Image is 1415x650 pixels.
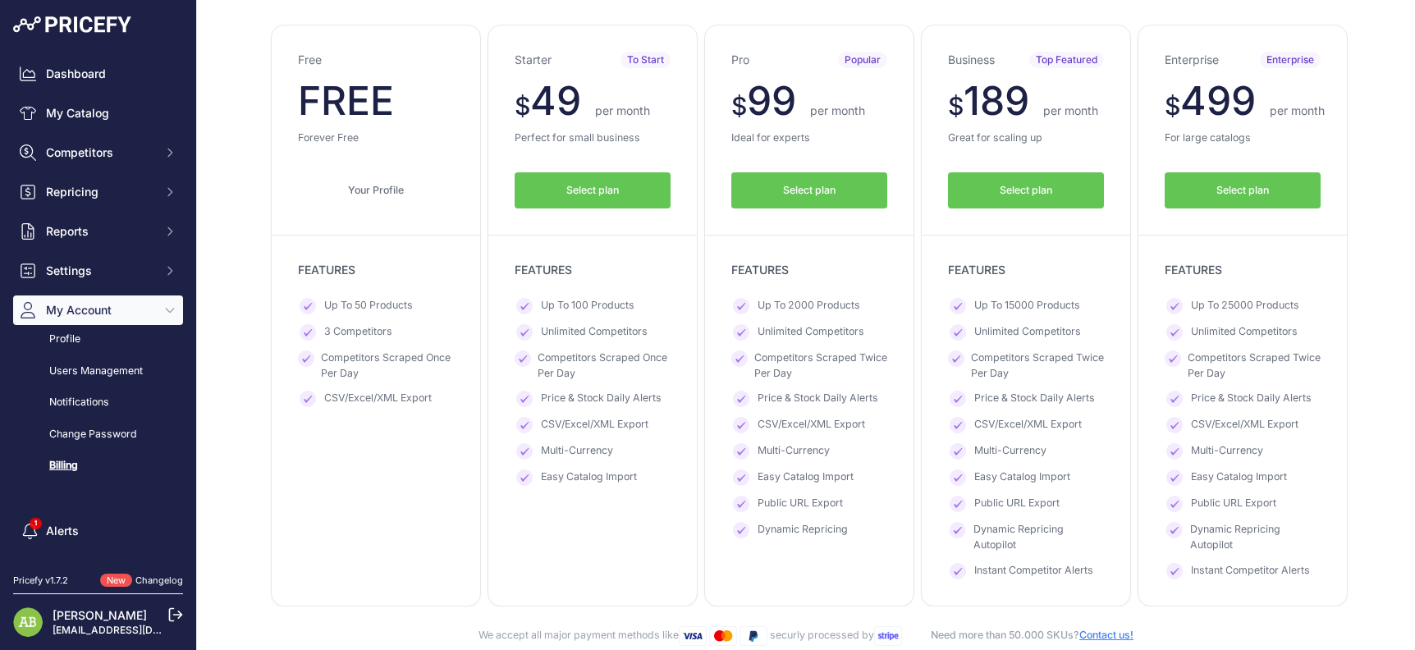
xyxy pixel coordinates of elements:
[974,324,1081,341] span: Unlimited Competitors
[1165,172,1321,209] button: Select plan
[13,420,183,449] a: Change Password
[620,52,671,68] span: To Start
[1165,52,1219,68] h3: Enterprise
[974,469,1070,486] span: Easy Catalog Import
[1000,183,1052,199] span: Select plan
[46,263,153,279] span: Settings
[13,325,183,354] a: Profile
[770,629,904,641] span: securly processed by
[758,391,878,407] span: Price & Stock Daily Alerts
[731,52,749,68] h3: Pro
[731,130,887,146] p: Ideal for experts
[974,391,1095,407] span: Price & Stock Daily Alerts
[1216,183,1269,199] span: Select plan
[783,183,836,199] span: Select plan
[541,391,662,407] span: Price & Stock Daily Alerts
[731,172,887,209] button: Select plan
[223,626,1389,646] div: We accept all major payment methods like
[754,350,887,381] span: Competitors Scraped Twice Per Day
[541,417,648,433] span: CSV/Excel/XML Export
[324,298,413,314] span: Up To 50 Products
[974,443,1046,460] span: Multi-Currency
[948,130,1104,146] p: Great for scaling up
[13,256,183,286] button: Settings
[13,59,183,608] nav: Sidebar
[46,302,153,318] span: My Account
[298,76,394,125] span: FREE
[948,172,1104,209] button: Select plan
[13,138,183,167] button: Competitors
[298,52,322,68] h3: Free
[566,183,619,199] span: Select plan
[1029,52,1104,68] span: Top Featured
[1191,391,1312,407] span: Price & Stock Daily Alerts
[13,388,183,417] a: Notifications
[1191,298,1299,314] span: Up To 25000 Products
[298,262,454,278] p: FEATURES
[515,262,671,278] p: FEATURES
[13,451,183,480] a: Billing
[13,59,183,89] a: Dashboard
[515,130,671,146] p: Perfect for small business
[541,298,634,314] span: Up To 100 Products
[46,184,153,200] span: Repricing
[13,357,183,386] a: Users Management
[13,177,183,207] button: Repricing
[324,324,392,341] span: 3 Competitors
[1188,350,1321,381] span: Competitors Scraped Twice Per Day
[758,496,843,512] span: Public URL Export
[731,91,747,121] span: $
[298,130,454,146] p: Forever Free
[1260,52,1321,68] span: Enterprise
[1191,469,1287,486] span: Easy Catalog Import
[515,91,530,121] span: $
[1190,522,1321,552] span: Dynamic Repricing Autopilot
[595,103,650,117] span: per month
[515,172,671,209] button: Select plan
[948,52,995,68] h3: Business
[964,76,1029,125] span: 189
[758,469,854,486] span: Easy Catalog Import
[1191,417,1298,433] span: CSV/Excel/XML Export
[541,443,613,460] span: Multi-Currency
[731,262,887,278] p: FEATURES
[974,417,1082,433] span: CSV/Excel/XML Export
[810,103,865,117] span: per month
[1270,103,1325,117] span: per month
[530,76,581,125] span: 49
[321,350,454,381] span: Competitors Scraped Once Per Day
[904,629,1133,641] span: Need more than 50.000 SKUs?
[13,295,183,325] button: My Account
[1043,103,1098,117] span: per month
[1191,496,1276,512] span: Public URL Export
[538,350,671,381] span: Competitors Scraped Once Per Day
[974,496,1060,512] span: Public URL Export
[974,298,1080,314] span: Up To 15000 Products
[13,16,131,33] img: Pricefy Logo
[13,98,183,128] a: My Catalog
[973,522,1104,552] span: Dynamic Repricing Autopilot
[324,391,432,407] span: CSV/Excel/XML Export
[100,574,132,588] span: New
[1191,443,1263,460] span: Multi-Currency
[758,443,830,460] span: Multi-Currency
[541,324,648,341] span: Unlimited Competitors
[758,522,848,538] span: Dynamic Repricing
[13,516,183,546] a: Alerts
[1180,76,1256,125] span: 499
[541,469,637,486] span: Easy Catalog Import
[1191,324,1298,341] span: Unlimited Competitors
[974,563,1093,579] span: Instant Competitor Alerts
[1165,262,1321,278] p: FEATURES
[758,298,860,314] span: Up To 2000 Products
[758,324,864,341] span: Unlimited Competitors
[1165,91,1180,121] span: $
[13,574,68,588] div: Pricefy v1.7.2
[46,144,153,161] span: Competitors
[53,608,147,622] a: [PERSON_NAME]
[758,417,865,433] span: CSV/Excel/XML Export
[135,574,183,586] a: Changelog
[53,624,224,636] a: [EMAIL_ADDRESS][DOMAIN_NAME]
[1165,130,1321,146] p: For large catalogs
[515,52,552,68] h3: Starter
